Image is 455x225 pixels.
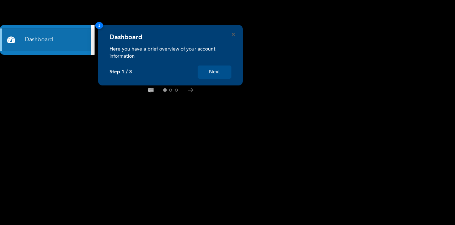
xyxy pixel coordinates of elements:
[109,69,132,75] p: Step 1 / 3
[95,22,103,29] span: 1
[198,66,231,79] button: Next
[109,46,231,60] p: Here you have a brief overview of your account information
[109,33,142,41] h4: Dashboard
[232,33,235,36] button: Close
